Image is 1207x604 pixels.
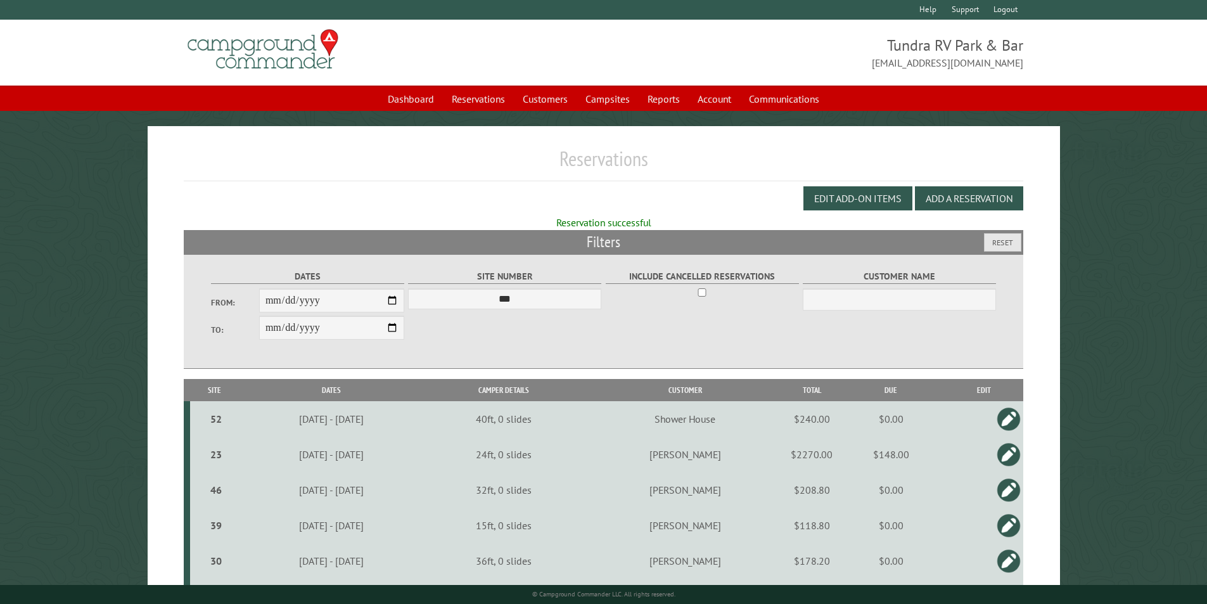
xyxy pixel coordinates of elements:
small: © Campground Commander LLC. All rights reserved. [532,590,675,598]
a: Communications [741,87,827,111]
label: Include Cancelled Reservations [606,269,799,284]
a: Campsites [578,87,637,111]
td: $208.80 [786,472,837,508]
div: [DATE] - [DATE] [241,413,421,425]
td: 15ft, 0 slides [423,508,584,543]
td: $240.00 [786,401,837,437]
a: Customers [515,87,575,111]
button: Add a Reservation [915,186,1023,210]
div: [DATE] - [DATE] [241,519,421,532]
td: $0.00 [837,543,945,579]
button: Edit Add-on Items [803,186,912,210]
td: [PERSON_NAME] [584,437,786,472]
div: [DATE] - [DATE] [241,448,421,461]
label: Customer Name [803,269,996,284]
td: $118.80 [786,508,837,543]
td: [PERSON_NAME] [584,508,786,543]
div: [DATE] - [DATE] [241,555,421,567]
h2: Filters [184,230,1024,254]
td: $2270.00 [786,437,837,472]
label: Site Number [408,269,601,284]
div: 52 [195,413,238,425]
td: $148.00 [837,437,945,472]
div: 46 [195,484,238,496]
span: Tundra RV Park & Bar [EMAIL_ADDRESS][DOMAIN_NAME] [604,35,1024,70]
h1: Reservations [184,146,1024,181]
div: 39 [195,519,238,532]
th: Site [190,379,239,401]
img: Campground Commander [184,25,342,74]
th: Camper Details [423,379,584,401]
button: Reset [984,233,1021,252]
label: To: [211,324,259,336]
td: $0.00 [837,508,945,543]
div: Reservation successful [184,215,1024,229]
td: Shower House [584,401,786,437]
div: 23 [195,448,238,461]
div: 30 [195,555,238,567]
td: [PERSON_NAME] [584,472,786,508]
th: Total [786,379,837,401]
td: 32ft, 0 slides [423,472,584,508]
a: Reports [640,87,687,111]
a: Account [690,87,739,111]
td: 36ft, 0 slides [423,543,584,579]
td: $0.00 [837,472,945,508]
label: Dates [211,269,404,284]
div: [DATE] - [DATE] [241,484,421,496]
td: 24ft, 0 slides [423,437,584,472]
a: Reservations [444,87,513,111]
td: [PERSON_NAME] [584,543,786,579]
td: 40ft, 0 slides [423,401,584,437]
td: $0.00 [837,401,945,437]
th: Edit [945,379,1023,401]
th: Customer [584,379,786,401]
a: Dashboard [380,87,442,111]
th: Due [837,379,945,401]
label: From: [211,297,259,309]
td: $178.20 [786,543,837,579]
th: Dates [239,379,423,401]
